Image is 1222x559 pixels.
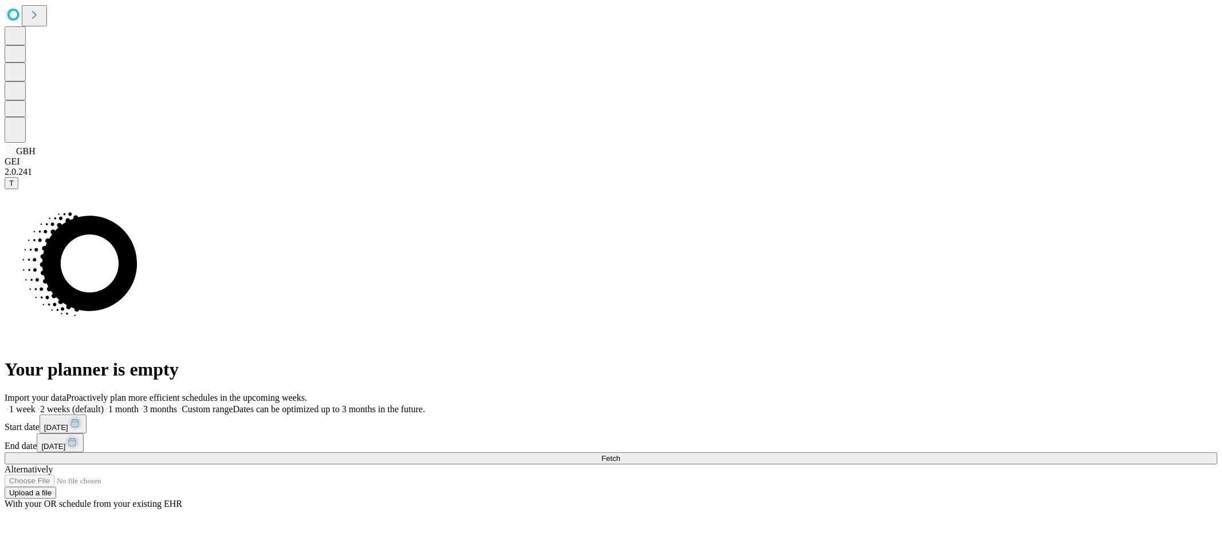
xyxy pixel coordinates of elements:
[5,464,53,474] span: Alternatively
[40,415,87,433] button: [DATE]
[5,393,66,402] span: Import your data
[5,415,1217,433] div: Start date
[9,404,36,414] span: 1 week
[5,177,18,189] button: T
[44,423,68,432] span: [DATE]
[5,433,1217,452] div: End date
[602,454,620,463] span: Fetch
[5,452,1217,464] button: Fetch
[5,487,56,499] button: Upload a file
[16,146,36,156] span: GBH
[5,499,182,509] span: With your OR schedule from your existing EHR
[5,167,1217,177] div: 2.0.241
[143,404,177,414] span: 3 months
[41,442,65,451] span: [DATE]
[37,433,84,452] button: [DATE]
[66,393,307,402] span: Proactively plan more efficient schedules in the upcoming weeks.
[233,404,425,414] span: Dates can be optimized up to 3 months in the future.
[182,404,233,414] span: Custom range
[40,404,104,414] span: 2 weeks (default)
[5,157,1217,167] div: GEI
[9,179,14,187] span: T
[5,359,1217,380] h1: Your planner is empty
[108,404,139,414] span: 1 month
